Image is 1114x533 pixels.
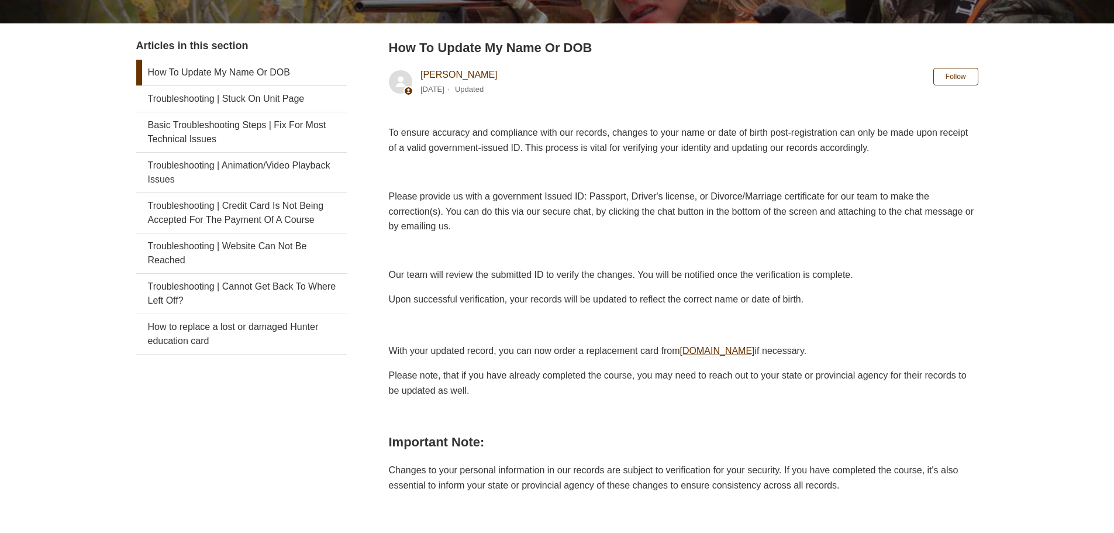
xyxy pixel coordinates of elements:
span: Please provide us with a government Issued ID: Passport, Driver's license, or Divorce/Marriage ce... [389,191,974,231]
a: Troubleshooting | Cannot Get Back To Where Left Off? [136,274,347,314]
time: 04/08/2025, 13:08 [420,85,444,94]
a: Basic Troubleshooting Steps | Fix For Most Technical Issues [136,112,347,152]
h2: How To Update My Name Or DOB [389,38,978,57]
a: [DOMAIN_NAME] [680,346,755,356]
a: How To Update My Name Or DOB [136,60,347,85]
h2: Important Note: [389,432,978,452]
span: Our team will review the submitted ID to verify the changes. You will be notified once the verifi... [389,270,853,280]
p: With your updated record, you can now order a replacement card from if necessary. [389,343,978,359]
li: Updated [455,85,484,94]
a: [PERSON_NAME] [420,70,498,80]
a: Troubleshooting | Animation/Video Playback Issues [136,153,347,192]
button: Follow Article [933,68,978,85]
span: Please note, that if you have already completed the course, you may need to reach out to your sta... [389,370,967,396]
p: Changes to your personal information in our records are subject to verification for your security... [389,463,978,493]
a: Troubleshooting | Stuck On Unit Page [136,86,347,112]
a: Troubleshooting | Credit Card Is Not Being Accepted For The Payment Of A Course [136,193,347,233]
span: Articles in this section [136,40,249,51]
p: Upon successful verification, your records will be updated to reflect the correct name or date of... [389,292,978,307]
a: How to replace a lost or damaged Hunter education card [136,314,347,354]
a: Troubleshooting | Website Can Not Be Reached [136,233,347,273]
p: To ensure accuracy and compliance with our records, changes to your name or date of birth post-re... [389,125,978,155]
